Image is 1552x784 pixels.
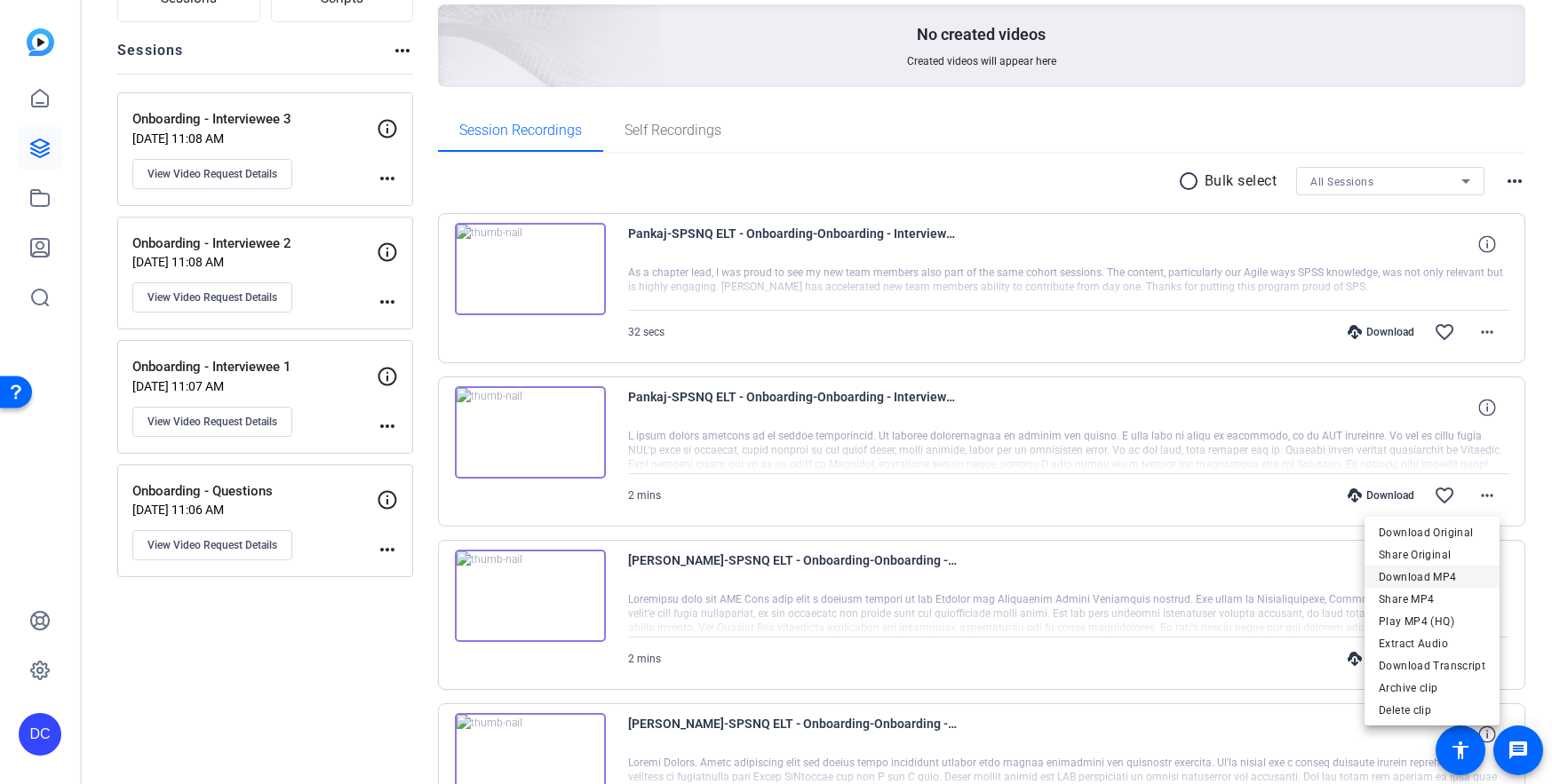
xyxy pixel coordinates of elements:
[1379,544,1485,566] span: Share Original
[1379,589,1485,610] span: Share MP4
[1379,566,1485,588] span: Download MP4
[1379,633,1485,654] span: Extract Audio
[1379,677,1485,699] span: Archive clip
[1379,522,1485,543] span: Download Original
[1379,700,1485,721] span: Delete clip
[1379,655,1485,677] span: Download Transcript
[1379,611,1485,632] span: Play MP4 (HQ)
